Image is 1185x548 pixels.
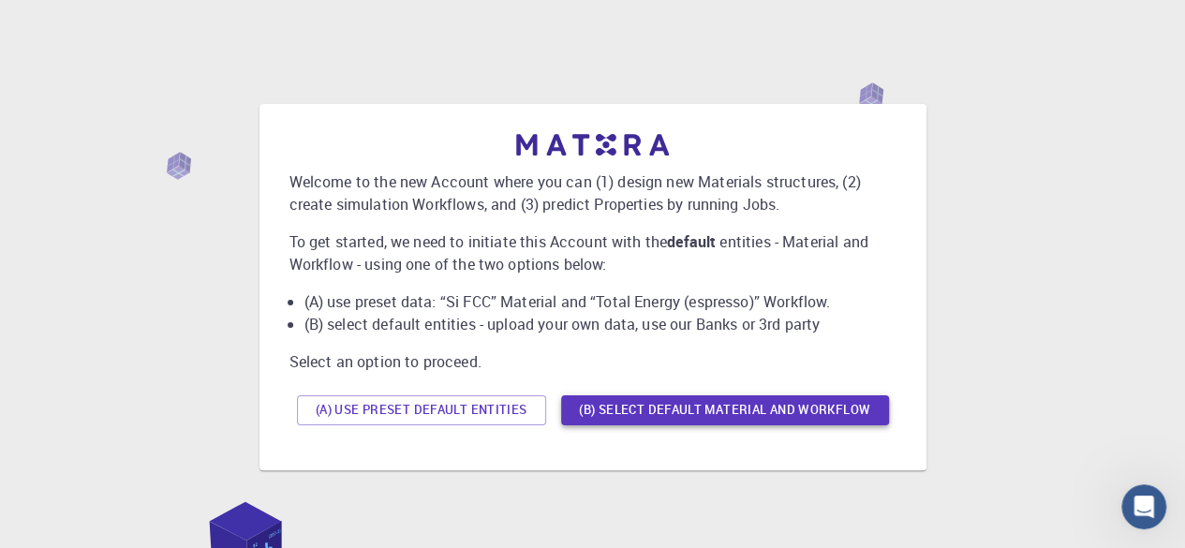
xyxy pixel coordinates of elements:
[304,290,896,313] li: (A) use preset data: “Si FCC” Material and “Total Energy (espresso)” Workflow.
[289,230,896,275] p: To get started, we need to initiate this Account with the entities - Material and Workflow - usin...
[667,231,716,252] b: default
[289,350,896,373] p: Select an option to proceed.
[561,395,889,425] button: (B) Select default material and workflow
[304,313,896,335] li: (B) select default entities - upload your own data, use our Banks or 3rd party
[297,395,546,425] button: (A) Use preset default entities
[1121,484,1166,529] iframe: Intercom live chat
[516,134,670,156] img: logo
[37,13,105,30] span: Support
[289,170,896,215] p: Welcome to the new Account where you can (1) design new Materials structures, (2) create simulati...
